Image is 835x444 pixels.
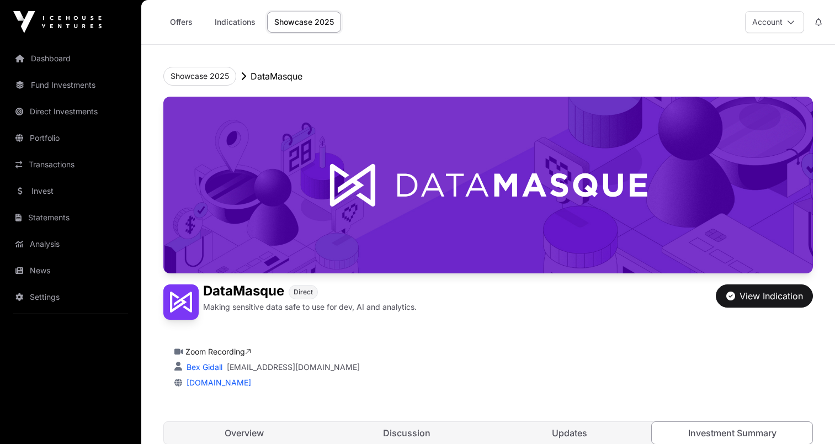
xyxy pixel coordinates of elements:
h1: DataMasque [203,284,284,299]
a: Transactions [9,152,132,177]
p: Making sensitive data safe to use for dev, AI and analytics. [203,302,417,313]
a: Direct Investments [9,99,132,124]
a: [DOMAIN_NAME] [182,378,251,387]
a: Portfolio [9,126,132,150]
p: DataMasque [251,70,302,83]
a: Fund Investments [9,73,132,97]
a: Settings [9,285,132,309]
a: Statements [9,205,132,230]
a: Bex Gidall [184,362,222,372]
a: Analysis [9,232,132,256]
button: View Indication [716,284,813,308]
img: DataMasque [163,97,813,273]
span: Direct [294,288,313,297]
a: Updates [490,422,650,444]
button: Showcase 2025 [163,67,236,86]
a: Overview [164,422,325,444]
nav: Tabs [164,422,812,444]
a: [EMAIL_ADDRESS][DOMAIN_NAME] [227,362,360,373]
a: Indications [208,12,263,33]
a: News [9,258,132,283]
a: Showcase 2025 [267,12,341,33]
a: Dashboard [9,46,132,71]
a: Offers [159,12,203,33]
a: Zoom Recording [185,347,251,356]
img: DataMasque [163,284,199,320]
img: Icehouse Ventures Logo [13,11,102,33]
button: Account [745,11,804,33]
div: View Indication [726,289,803,303]
a: Discussion [327,422,487,444]
a: View Indication [716,295,813,306]
a: Invest [9,179,132,203]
